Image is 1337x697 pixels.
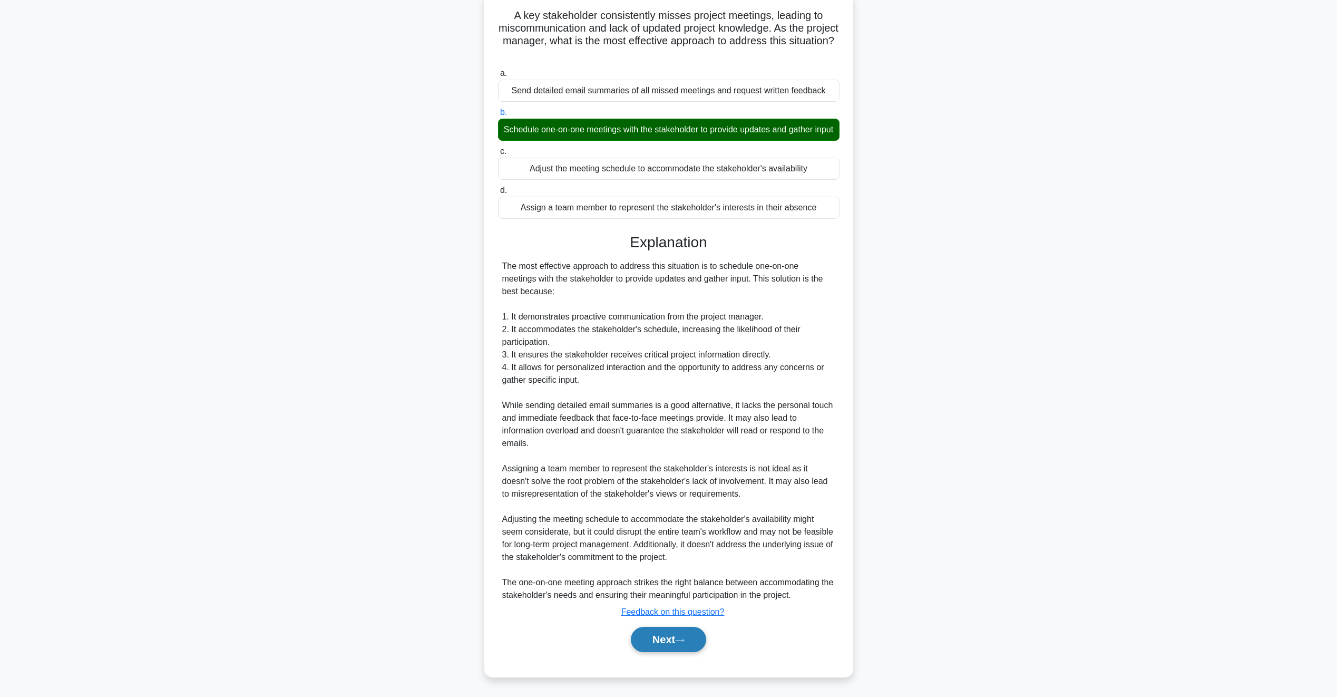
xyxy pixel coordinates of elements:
[500,108,507,117] span: b.
[498,119,840,141] div: Schedule one-on-one meetings with the stakeholder to provide updates and gather input
[631,627,706,652] button: Next
[497,9,841,61] h5: A key stakeholder consistently misses project meetings, leading to miscommunication and lack of u...
[500,186,507,195] span: d.
[500,147,506,156] span: c.
[621,607,725,616] a: Feedback on this question?
[498,197,840,219] div: Assign a team member to represent the stakeholder's interests in their absence
[502,260,835,602] div: The most effective approach to address this situation is to schedule one-on-one meetings with the...
[504,234,833,251] h3: Explanation
[500,69,507,78] span: a.
[498,158,840,180] div: Adjust the meeting schedule to accommodate the stakeholder's availability
[498,80,840,102] div: Send detailed email summaries of all missed meetings and request written feedback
